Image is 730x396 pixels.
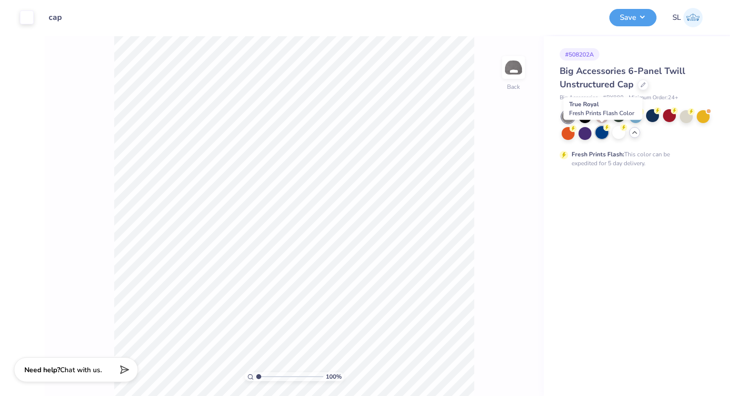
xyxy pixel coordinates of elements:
div: # 508202A [560,48,599,61]
span: Big Accessories 6-Panel Twill Unstructured Cap [560,65,685,90]
span: Minimum Order: 24 + [629,94,678,102]
span: Chat with us. [60,365,102,375]
strong: Fresh Prints Flash: [572,150,624,158]
span: SL [672,12,681,23]
span: Big Accessories [560,94,598,102]
img: Back [504,58,523,77]
button: Save [609,9,657,26]
span: 100 % [326,372,342,381]
a: SL [672,8,703,27]
span: Fresh Prints Flash Color [569,109,634,117]
div: True Royal [564,97,643,120]
div: Back [507,82,520,91]
div: This color can be expedited for 5 day delivery. [572,150,694,168]
input: Untitled Design [41,7,90,27]
strong: Need help? [24,365,60,375]
img: Sonia Lerner [683,8,703,27]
